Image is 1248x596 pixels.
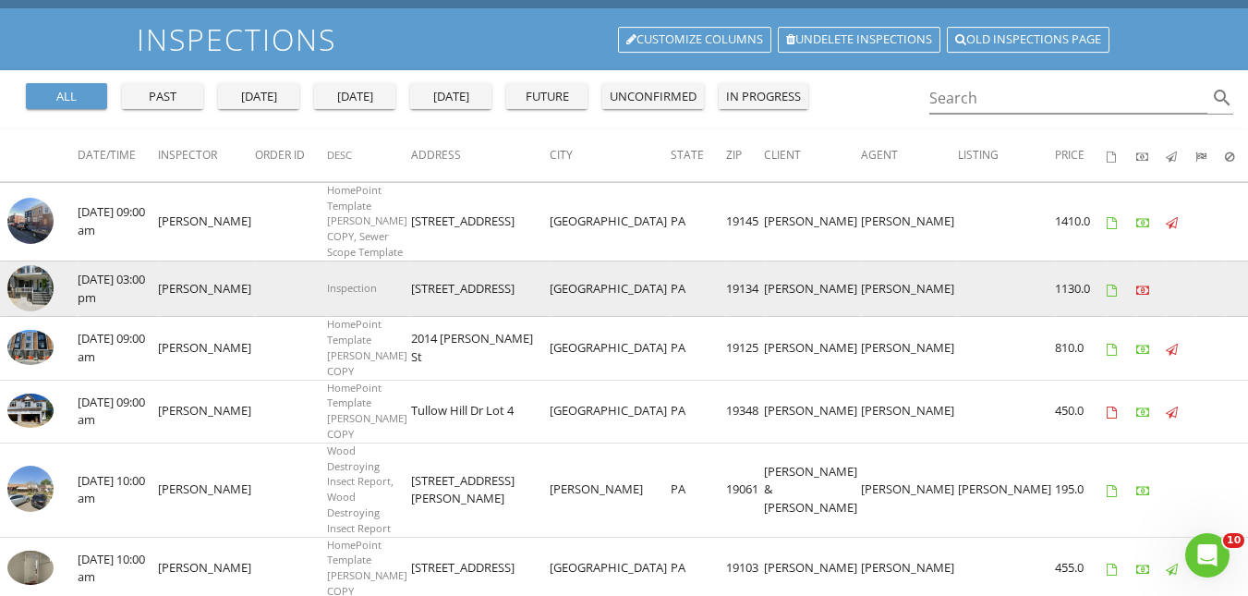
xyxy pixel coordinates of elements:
[671,129,726,181] th: State: Not sorted.
[33,88,100,106] div: all
[1107,129,1136,181] th: Agreements signed: Not sorted.
[764,443,861,537] td: [PERSON_NAME] & [PERSON_NAME]
[671,380,726,443] td: PA
[78,317,158,380] td: [DATE] 09:00 am
[327,317,407,377] span: HomePoint Template [PERSON_NAME] COPY
[861,129,958,181] th: Agent: Not sorted.
[671,317,726,380] td: PA
[411,182,550,261] td: [STREET_ADDRESS]
[861,147,898,163] span: Agent
[225,88,292,106] div: [DATE]
[1166,129,1195,181] th: Published: Not sorted.
[550,380,671,443] td: [GEOGRAPHIC_DATA]
[958,147,999,163] span: Listing
[1055,147,1084,163] span: Price
[764,380,861,443] td: [PERSON_NAME]
[7,330,54,365] img: 9350189%2Fcover_photos%2FXWAqTHXs6U4GZBUcay7D%2Fsmall.9350189-1756348304848
[129,88,196,106] div: past
[78,129,158,181] th: Date/Time: Not sorted.
[418,88,484,106] div: [DATE]
[861,380,958,443] td: [PERSON_NAME]
[327,281,377,295] span: Inspection
[411,317,550,380] td: 2014 [PERSON_NAME] St
[327,444,394,535] span: Wood Destroying Insect Report, Wood Destroying Insect Report
[764,317,861,380] td: [PERSON_NAME]
[1055,380,1107,443] td: 450.0
[726,182,764,261] td: 19145
[1055,261,1107,317] td: 1130.0
[26,83,107,109] button: all
[158,443,255,537] td: [PERSON_NAME]
[411,443,550,537] td: [STREET_ADDRESS][PERSON_NAME]
[255,129,327,181] th: Order ID: Not sorted.
[719,83,808,109] button: in progress
[1055,317,1107,380] td: 810.0
[314,83,395,109] button: [DATE]
[321,88,388,106] div: [DATE]
[218,83,299,109] button: [DATE]
[158,182,255,261] td: [PERSON_NAME]
[411,380,550,443] td: Tullow Hill Dr Lot 4
[1055,443,1107,537] td: 195.0
[7,466,54,512] img: streetview
[506,83,588,109] button: future
[158,261,255,317] td: [PERSON_NAME]
[158,147,217,163] span: Inspector
[764,129,861,181] th: Client: Not sorted.
[327,381,407,441] span: HomePoint Template [PERSON_NAME] COPY
[411,147,461,163] span: Address
[726,88,801,106] div: in progress
[514,88,580,106] div: future
[327,129,411,181] th: Desc: Not sorted.
[1185,533,1230,578] iframe: Intercom live chat
[158,317,255,380] td: [PERSON_NAME]
[671,147,704,163] span: State
[7,394,54,429] img: 9361818%2Fcover_photos%2FqxLSiXMd9DnPtKJ5Ub0i%2Fsmall.9361818-1756348812668
[764,261,861,317] td: [PERSON_NAME]
[726,261,764,317] td: 19134
[861,182,958,261] td: [PERSON_NAME]
[411,129,550,181] th: Address: Not sorted.
[550,443,671,537] td: [PERSON_NAME]
[1223,533,1244,548] span: 10
[550,261,671,317] td: [GEOGRAPHIC_DATA]
[7,198,54,244] img: streetview
[618,27,771,53] a: Customize Columns
[550,182,671,261] td: [GEOGRAPHIC_DATA]
[1055,129,1107,181] th: Price: Not sorted.
[861,261,958,317] td: [PERSON_NAME]
[78,182,158,261] td: [DATE] 09:00 am
[610,88,697,106] div: unconfirmed
[1136,129,1166,181] th: Paid: Not sorted.
[671,182,726,261] td: PA
[958,443,1055,537] td: [PERSON_NAME]
[7,265,54,311] img: streetview
[764,147,801,163] span: Client
[78,261,158,317] td: [DATE] 03:00 pm
[947,27,1109,53] a: Old inspections page
[726,380,764,443] td: 19348
[671,261,726,317] td: PA
[550,317,671,380] td: [GEOGRAPHIC_DATA]
[602,83,704,109] button: unconfirmed
[158,129,255,181] th: Inspector: Not sorted.
[78,443,158,537] td: [DATE] 10:00 am
[410,83,491,109] button: [DATE]
[861,317,958,380] td: [PERSON_NAME]
[1195,129,1225,181] th: Submitted: Not sorted.
[327,148,352,162] span: Desc
[137,23,1111,55] h1: Inspections
[929,83,1208,114] input: Search
[726,147,742,163] span: Zip
[1055,182,1107,261] td: 1410.0
[726,317,764,380] td: 19125
[122,83,203,109] button: past
[78,380,158,443] td: [DATE] 09:00 am
[958,129,1055,181] th: Listing: Not sorted.
[550,147,573,163] span: City
[158,380,255,443] td: [PERSON_NAME]
[778,27,940,53] a: Undelete inspections
[764,182,861,261] td: [PERSON_NAME]
[327,183,407,259] span: HomePoint Template [PERSON_NAME] COPY, Sewer Scope Template
[726,129,764,181] th: Zip: Not sorted.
